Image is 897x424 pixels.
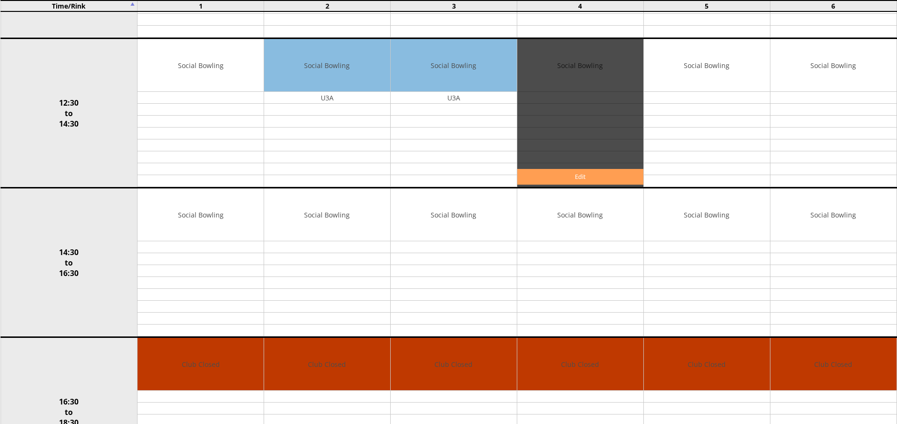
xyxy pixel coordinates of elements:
[264,39,390,92] td: Social Bowling
[644,188,770,241] td: Social Bowling
[138,39,264,92] td: Social Bowling
[517,188,643,241] td: Social Bowling
[644,39,770,92] td: Social Bowling
[391,92,517,104] td: U3A
[391,0,517,11] td: 3
[391,338,517,391] td: Club Closed
[770,39,897,92] td: Social Bowling
[0,0,138,11] td: Time/Rink
[391,188,517,241] td: Social Bowling
[391,39,517,92] td: Social Bowling
[770,0,897,11] td: 6
[138,188,264,241] td: Social Bowling
[0,188,138,337] td: 14:30 to 16:30
[264,0,391,11] td: 2
[517,338,643,391] td: Club Closed
[138,0,264,11] td: 1
[517,0,643,11] td: 4
[264,188,390,241] td: Social Bowling
[138,338,264,391] td: Club Closed
[517,169,643,185] a: Edit
[643,0,770,11] td: 5
[770,188,897,241] td: Social Bowling
[264,338,390,391] td: Club Closed
[264,92,390,104] td: U3A
[0,39,138,188] td: 12:30 to 14:30
[770,338,897,391] td: Club Closed
[644,338,770,391] td: Club Closed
